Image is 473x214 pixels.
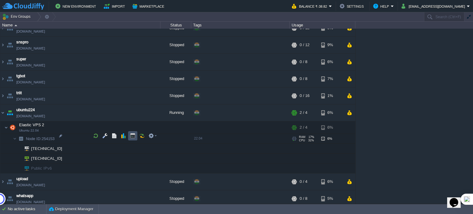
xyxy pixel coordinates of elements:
button: Import [104,2,127,10]
div: Name [1,22,160,29]
img: AMDAwAAAACH5BAEAAAAALAAAAAABAAEAAAICRAEAOw== [4,121,8,134]
div: 5% [321,190,341,207]
span: Public IPv6 [30,164,53,173]
button: Help [373,2,391,10]
div: Stopped [160,87,191,104]
img: AMDAwAAAACH5BAEAAAAALAAAAAABAAEAAAICRAEAOw== [6,71,14,87]
div: 7% [321,71,341,87]
div: 2 / 4 [300,121,307,134]
button: New Environment [55,2,98,10]
div: 0 / 8 [300,190,307,207]
a: [DOMAIN_NAME] [16,182,45,188]
img: AMDAwAAAACH5BAEAAAAALAAAAAABAAEAAAICRAEAOw== [13,134,17,143]
img: AMDAwAAAACH5BAEAAAAALAAAAAABAAEAAAICRAEAOw== [0,190,5,207]
div: Stopped [160,37,191,53]
span: RAM [299,135,305,139]
div: 9% [321,37,341,53]
button: [EMAIL_ADDRESS][DOMAIN_NAME] [402,2,467,10]
span: 31% [308,139,314,142]
button: Marketplace [132,2,166,10]
a: [DOMAIN_NAME] [16,62,45,68]
span: [TECHNICAL_ID] [30,144,63,153]
a: Elastic VPS 2Ubuntu 22.04 [18,123,45,127]
div: Stopped [160,71,191,87]
a: [DOMAIN_NAME] [16,79,45,85]
img: CloudJiffy [2,2,44,10]
img: AMDAwAAAACH5BAEAAAAALAAAAAABAAEAAAICRAEAOw== [0,54,5,70]
span: [TECHNICAL_ID] [30,154,63,163]
a: Node ID:254153 [25,136,55,141]
a: whatsapp [16,193,33,199]
div: Running [160,104,191,121]
a: ubuntu224 [16,107,35,113]
span: Ubuntu 22.04 [19,129,39,132]
a: super [16,56,26,62]
div: Status [161,22,191,29]
div: 6% [321,134,341,143]
img: AMDAwAAAACH5BAEAAAAALAAAAAABAAEAAAICRAEAOw== [6,54,14,70]
img: AMDAwAAAACH5BAEAAAAALAAAAAABAAEAAAICRAEAOw== [20,154,29,163]
img: AMDAwAAAACH5BAEAAAAALAAAAAABAAEAAAICRAEAOw== [0,173,5,190]
img: AMDAwAAAACH5BAEAAAAALAAAAAABAAEAAAICRAEAOw== [6,37,14,53]
a: [DOMAIN_NAME] [16,96,45,102]
span: 254153 [25,136,55,141]
span: CPU [299,139,305,142]
div: Tags [192,22,289,29]
div: Stopped [160,190,191,207]
img: AMDAwAAAACH5BAEAAAAALAAAAAABAAEAAAICRAEAOw== [6,87,14,104]
img: AMDAwAAAACH5BAEAAAAALAAAAAABAAEAAAICRAEAOw== [17,154,20,163]
a: Public IPv6 [30,166,53,171]
div: 2 / 4 [300,104,307,121]
button: Balance ₹-38.82 [292,2,329,10]
span: Node ID: [26,136,42,141]
img: AMDAwAAAACH5BAEAAAAALAAAAAABAAEAAAICRAEAOw== [0,104,5,121]
a: snspro [16,39,28,45]
span: Elastic VPS 2 [18,122,45,127]
div: 6% [321,173,341,190]
img: AMDAwAAAACH5BAEAAAAALAAAAAABAAEAAAICRAEAOw== [0,87,5,104]
img: AMDAwAAAACH5BAEAAAAALAAAAAABAAEAAAICRAEAOw== [17,134,25,143]
span: [DOMAIN_NAME] [16,113,45,119]
button: Settings [340,2,366,10]
div: 6% [321,121,341,134]
a: [DOMAIN_NAME] [16,28,45,34]
a: tgbot [16,73,25,79]
img: AMDAwAAAACH5BAEAAAAALAAAAAABAAEAAAICRAEAOw== [6,190,14,207]
div: 6% [321,54,341,70]
div: 0 / 8 [300,71,307,87]
button: Env Groups [2,12,33,21]
div: 0 / 12 [300,37,309,53]
div: 0 / 4 [300,173,307,190]
div: Stopped [160,54,191,70]
button: Deployment Manager [49,206,93,212]
img: AMDAwAAAACH5BAEAAAAALAAAAAABAAEAAAICRAEAOw== [6,104,14,121]
div: 6% [321,104,341,121]
img: AMDAwAAAACH5BAEAAAAALAAAAAABAAEAAAICRAEAOw== [14,25,17,26]
img: AMDAwAAAACH5BAEAAAAALAAAAAABAAEAAAICRAEAOw== [0,37,5,53]
img: AMDAwAAAACH5BAEAAAAALAAAAAABAAEAAAICRAEAOw== [17,164,20,173]
a: [TECHNICAL_ID] [30,156,63,161]
a: upload [16,176,28,182]
img: AMDAwAAAACH5BAEAAAAALAAAAAABAAEAAAICRAEAOw== [20,144,29,153]
img: AMDAwAAAACH5BAEAAAAALAAAAAABAAEAAAICRAEAOw== [0,71,5,87]
span: 22.04 [194,136,202,140]
div: Stopped [160,173,191,190]
img: AMDAwAAAACH5BAEAAAAALAAAAAABAAEAAAICRAEAOw== [20,164,29,173]
img: AMDAwAAAACH5BAEAAAAALAAAAAABAAEAAAICRAEAOw== [6,173,14,190]
a: triit [16,90,22,96]
span: 17% [308,135,314,139]
div: 0 / 16 [300,87,309,104]
iframe: chat widget [447,189,467,208]
a: [DOMAIN_NAME] [16,45,45,51]
img: AMDAwAAAACH5BAEAAAAALAAAAAABAAEAAAICRAEAOw== [8,121,17,134]
div: No active tasks [8,204,46,214]
a: [DOMAIN_NAME] [16,199,45,205]
a: [TECHNICAL_ID] [30,146,63,151]
div: 1% [321,87,341,104]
